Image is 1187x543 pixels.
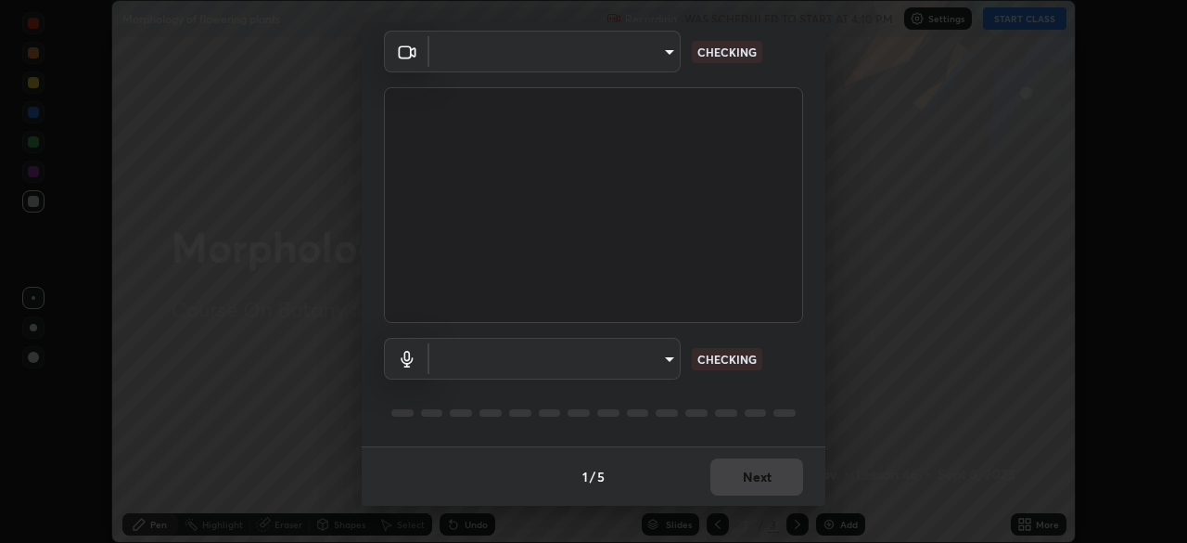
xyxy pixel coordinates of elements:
h4: 1 [582,467,588,486]
div: ​ [429,338,681,380]
div: ​ [429,31,681,72]
h4: 5 [597,467,605,486]
h4: / [590,467,595,486]
p: CHECKING [697,44,757,60]
p: CHECKING [697,351,757,368]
